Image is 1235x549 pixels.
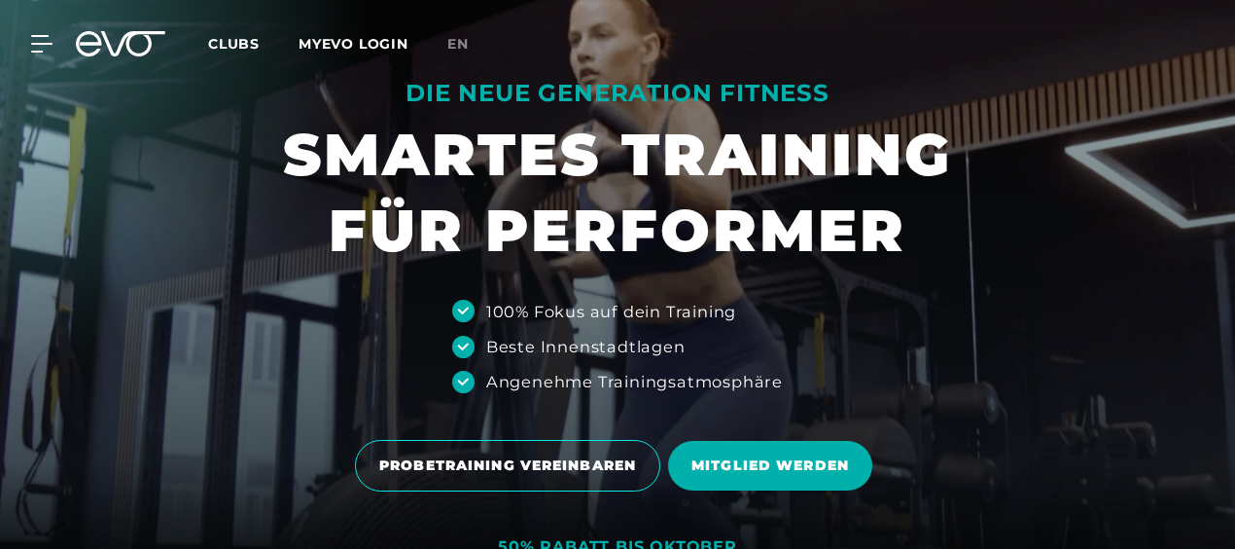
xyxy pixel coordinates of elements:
div: Angenehme Trainingsatmosphäre [486,370,783,393]
h1: SMARTES TRAINING FÜR PERFORMER [283,117,952,269]
span: PROBETRAINING VEREINBAREN [379,456,636,476]
span: en [447,35,469,53]
a: MYEVO LOGIN [299,35,408,53]
a: PROBETRAINING VEREINBAREN [355,425,668,506]
a: MITGLIED WERDEN [668,426,880,505]
div: Beste Innenstadtlagen [486,335,686,358]
a: Clubs [208,34,299,53]
div: 100% Fokus auf dein Training [486,300,736,323]
div: DIE NEUE GENERATION FITNESS [283,78,952,109]
span: MITGLIED WERDEN [691,456,849,476]
span: Clubs [208,35,260,53]
a: en [447,33,492,55]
